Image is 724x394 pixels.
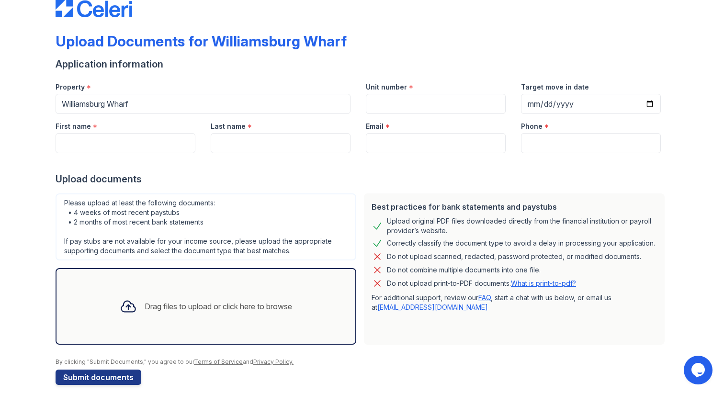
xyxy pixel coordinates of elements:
[521,122,543,131] label: Phone
[511,279,576,287] a: What is print-to-pdf?
[372,293,657,312] p: For additional support, review our , start a chat with us below, or email us at
[56,33,347,50] div: Upload Documents for Williamsburg Wharf
[521,82,589,92] label: Target move in date
[211,122,246,131] label: Last name
[387,264,541,276] div: Do not combine multiple documents into one file.
[56,358,668,366] div: By clicking "Submit Documents," you agree to our and
[387,279,576,288] p: Do not upload print-to-PDF documents.
[56,193,356,260] div: Please upload at least the following documents: • 4 weeks of most recent paystubs • 2 months of m...
[56,122,91,131] label: First name
[56,57,668,71] div: Application information
[387,216,657,236] div: Upload original PDF files downloaded directly from the financial institution or payroll provider’...
[56,370,141,385] button: Submit documents
[56,172,668,186] div: Upload documents
[372,201,657,213] div: Best practices for bank statements and paystubs
[684,356,714,384] iframe: chat widget
[478,293,491,302] a: FAQ
[366,122,384,131] label: Email
[145,301,292,312] div: Drag files to upload or click here to browse
[377,303,488,311] a: [EMAIL_ADDRESS][DOMAIN_NAME]
[387,237,655,249] div: Correctly classify the document type to avoid a delay in processing your application.
[366,82,407,92] label: Unit number
[387,251,641,262] div: Do not upload scanned, redacted, password protected, or modified documents.
[56,82,85,92] label: Property
[253,358,294,365] a: Privacy Policy.
[194,358,243,365] a: Terms of Service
